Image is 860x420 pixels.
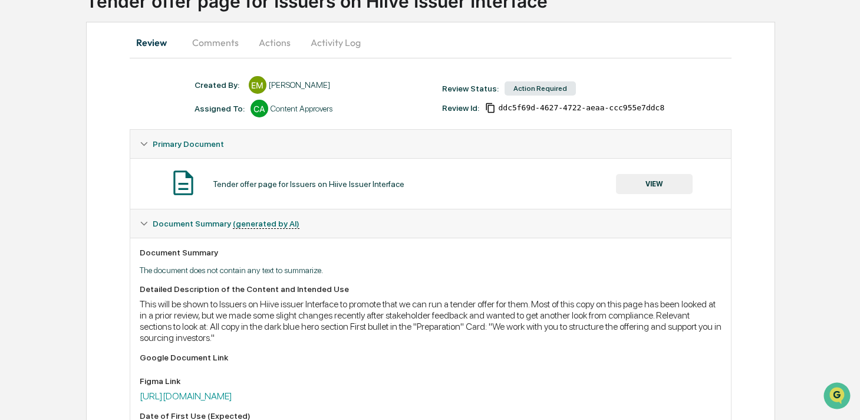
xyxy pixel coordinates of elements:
div: Tender offer page for Issuers on Hiive Issuer Interface [213,179,404,189]
div: EM [249,76,266,94]
span: Pylon [117,200,143,209]
button: Comments [183,28,248,57]
span: Document Summary [153,219,299,228]
div: Document Summary [140,248,721,257]
a: 🖐️Preclearance [7,144,81,165]
span: Primary Document [153,139,224,149]
span: Data Lookup [24,171,74,183]
div: Google Document Link [140,353,721,362]
p: How can we help? [12,25,215,44]
div: Document Summary (generated by AI) [130,209,731,238]
div: Review Id: [442,103,479,113]
button: Review [130,28,183,57]
span: Copy Id [485,103,496,113]
u: (generated by AI) [233,219,299,229]
span: Preclearance [24,149,76,160]
a: [URL][DOMAIN_NAME] [140,391,232,402]
img: Document Icon [169,168,198,198]
a: Powered byPylon [83,199,143,209]
img: 1746055101610-c473b297-6a78-478c-a979-82029cc54cd1 [12,90,33,111]
a: 🔎Data Lookup [7,166,79,188]
div: Review Status: [442,84,499,93]
span: Attestations [97,149,146,160]
div: Action Required [505,81,576,96]
div: 🖐️ [12,150,21,159]
div: Content Approvers [271,104,332,113]
div: Primary Document [130,130,731,158]
div: Start new chat [40,90,193,102]
div: We're available if you need us! [40,102,149,111]
button: Actions [248,28,301,57]
div: CA [251,100,268,117]
div: 🗄️ [85,150,95,159]
div: Created By: ‎ ‎ [195,80,243,90]
a: 🗄️Attestations [81,144,151,165]
button: VIEW [616,174,693,194]
div: Detailed Description of the Content and Intended Use [140,284,721,294]
div: secondary tabs example [130,28,732,57]
div: This will be shown to Issuers on Hiive issuer Interface to promote that we can run a tender offer... [140,298,721,343]
span: ddc5f69d-4627-4722-aeaa-ccc955e7ddc8 [498,103,664,113]
div: Assigned To: [195,104,245,113]
button: Start new chat [200,94,215,108]
div: [PERSON_NAME] [269,80,330,90]
input: Clear [31,54,195,66]
button: Activity Log [301,28,370,57]
div: Primary Document [130,158,731,209]
iframe: Open customer support [822,381,854,413]
div: 🔎 [12,172,21,182]
div: Figma Link [140,376,721,386]
p: The document does not contain any text to summarize. [140,265,721,275]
